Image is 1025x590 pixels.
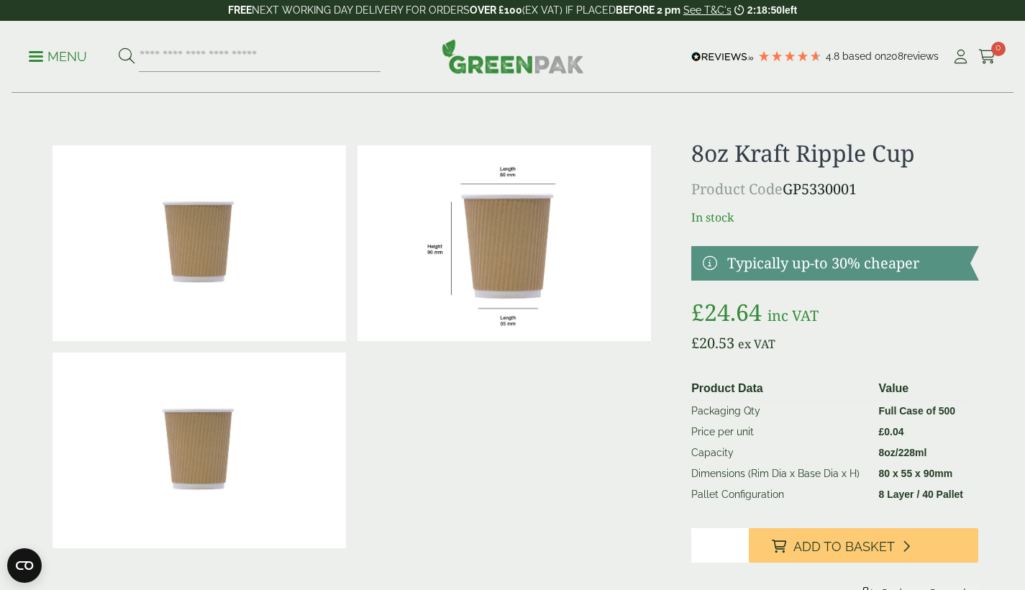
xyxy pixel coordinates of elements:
strong: 8oz/228ml [878,447,926,458]
span: ex VAT [738,336,775,352]
button: Add to Basket [749,528,978,563]
img: 8oz Kraft Ripple Cup 0 [53,145,346,341]
td: Capacity [685,442,873,463]
td: Pallet Configuration [685,484,873,505]
span: £ [691,296,704,327]
i: My Account [952,50,970,64]
strong: OVER £100 [470,4,522,16]
strong: FREE [228,4,252,16]
span: reviews [903,50,939,62]
p: Menu [29,48,87,65]
th: Product Data [685,377,873,401]
span: Product Code [691,179,783,199]
h1: 8oz Kraft Ripple Cup [691,140,978,167]
td: Price per unit [685,422,873,442]
td: Dimensions (Rim Dia x Base Dia x H) [685,463,873,484]
i: Cart [978,50,996,64]
bdi: 20.53 [691,333,734,353]
img: REVIEWS.io [691,52,754,62]
img: RippleCup_8oz [357,145,651,341]
span: inc VAT [767,306,819,325]
span: 4.8 [826,50,842,62]
a: See T&C's [683,4,732,16]
span: Based on [842,50,886,62]
strong: BEFORE 2 pm [616,4,680,16]
span: 0 [991,42,1006,56]
span: £ [691,333,699,353]
span: 2:18:50 [747,4,782,16]
bdi: 24.64 [691,296,762,327]
strong: Full Case of 500 [878,405,955,417]
th: Value [873,377,972,401]
div: 4.79 Stars [757,50,822,63]
span: Add to Basket [793,539,895,555]
strong: 80 x 55 x 90mm [878,468,952,479]
img: GreenPak Supplies [442,39,584,73]
a: 0 [978,46,996,68]
a: Menu [29,48,87,63]
bdi: 0.04 [878,426,903,437]
span: 208 [886,50,903,62]
span: left [782,4,797,16]
span: £ [878,426,884,437]
button: Open CMP widget [7,548,42,583]
img: 8oz Kraft Ripple Cup Full Case Of 0 [53,353,346,548]
p: GP5330001 [691,178,978,200]
p: In stock [691,209,978,226]
td: Packaging Qty [685,401,873,422]
strong: 8 Layer / 40 Pallet [878,489,963,500]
